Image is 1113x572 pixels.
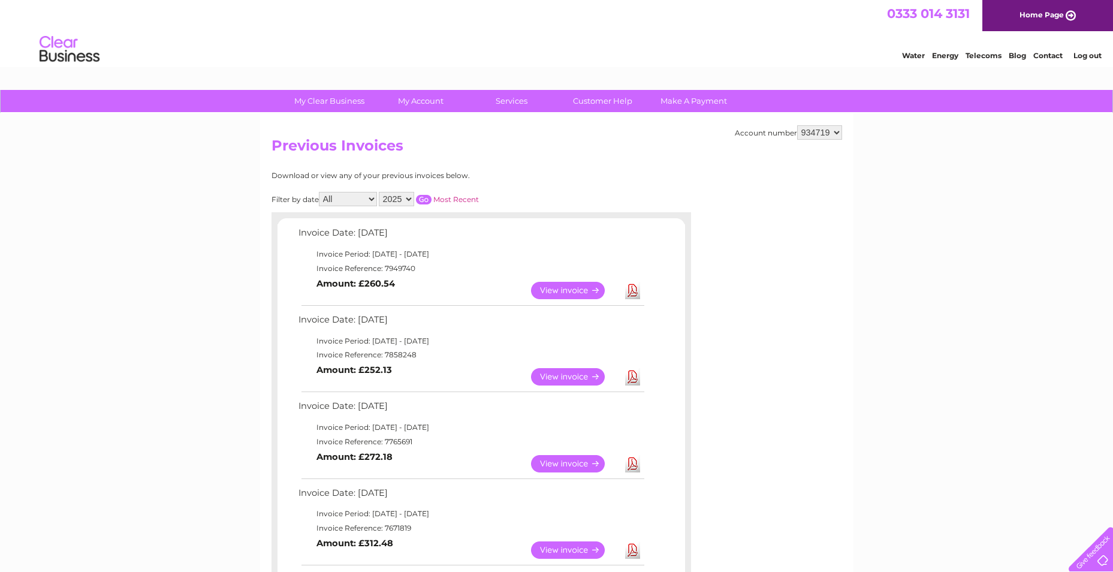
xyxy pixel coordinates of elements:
[644,90,743,112] a: Make A Payment
[625,541,640,559] a: Download
[531,368,619,386] a: View
[625,368,640,386] a: Download
[735,125,842,140] div: Account number
[39,31,100,68] img: logo.png
[553,90,652,112] a: Customer Help
[1009,51,1026,60] a: Blog
[531,541,619,559] a: View
[531,282,619,299] a: View
[433,195,479,204] a: Most Recent
[316,365,392,375] b: Amount: £252.13
[295,420,646,435] td: Invoice Period: [DATE] - [DATE]
[316,451,393,462] b: Amount: £272.18
[272,192,586,206] div: Filter by date
[531,455,619,472] a: View
[316,278,395,289] b: Amount: £260.54
[462,90,561,112] a: Services
[887,6,970,21] a: 0333 014 3131
[272,137,842,160] h2: Previous Invoices
[295,247,646,261] td: Invoice Period: [DATE] - [DATE]
[932,51,958,60] a: Energy
[295,334,646,348] td: Invoice Period: [DATE] - [DATE]
[902,51,925,60] a: Water
[625,455,640,472] a: Download
[625,282,640,299] a: Download
[966,51,1002,60] a: Telecoms
[295,507,646,521] td: Invoice Period: [DATE] - [DATE]
[295,348,646,362] td: Invoice Reference: 7858248
[295,261,646,276] td: Invoice Reference: 7949740
[274,7,840,58] div: Clear Business is a trading name of Verastar Limited (registered in [GEOGRAPHIC_DATA] No. 3667643...
[295,312,646,334] td: Invoice Date: [DATE]
[280,90,379,112] a: My Clear Business
[295,225,646,247] td: Invoice Date: [DATE]
[1073,51,1102,60] a: Log out
[371,90,470,112] a: My Account
[295,435,646,449] td: Invoice Reference: 7765691
[316,538,393,549] b: Amount: £312.48
[295,398,646,420] td: Invoice Date: [DATE]
[272,171,586,180] div: Download or view any of your previous invoices below.
[1033,51,1063,60] a: Contact
[295,521,646,535] td: Invoice Reference: 7671819
[295,485,646,507] td: Invoice Date: [DATE]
